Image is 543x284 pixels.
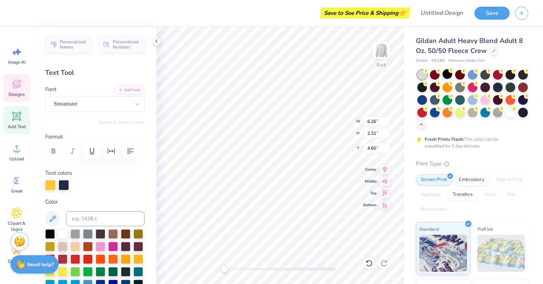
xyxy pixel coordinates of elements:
[416,36,523,55] span: Gildan Adult Heavy Blend Adult 8 Oz. 50/50 Fleece Crew
[45,198,145,206] label: Color
[416,204,452,215] div: Rhinestones
[416,160,528,168] div: Print Type
[363,190,377,196] span: Top
[480,189,500,200] div: Vinyl
[477,235,525,272] img: Puff Ink
[474,7,510,20] button: Save
[398,8,407,17] span: 👉
[503,189,520,200] div: Foil
[414,6,469,20] input: Untitled Design
[419,235,467,272] img: Standard
[425,136,516,149] div: This color can be expedited for 5 day delivery.
[60,39,87,50] span: Personalized Names
[377,61,386,68] div: Back
[322,7,409,19] div: Save to See Price & Shipping
[45,36,92,53] button: Personalized Names
[27,261,54,268] strong: Need help?
[454,174,489,186] div: Embroidery
[66,211,145,226] input: e.g. 7428 c
[45,68,145,78] div: Text Tool
[9,91,25,97] span: Designs
[448,58,486,64] span: Minimum Order: 24 +
[363,167,377,173] span: Center
[425,136,464,142] strong: Fresh Prints Flash:
[419,225,439,233] span: Standard
[431,58,445,64] span: # G180
[9,156,24,162] span: Upload
[363,202,377,208] span: Bottom
[416,174,452,186] div: Screen Print
[477,225,493,233] span: Puff Ink
[113,39,140,50] span: Personalized Numbers
[448,189,477,200] div: Transfers
[114,85,145,95] button: Add Font
[45,85,56,94] label: Font
[374,43,389,58] img: Back
[45,169,72,177] label: Text colors
[416,189,446,200] div: Applique
[363,178,377,184] span: Middle
[221,265,228,273] div: Accessibility label
[8,59,26,65] span: Image AI
[98,36,145,53] button: Personalized Numbers
[11,188,23,194] span: Greek
[98,119,145,125] button: Switch to Greek Letters
[4,220,29,232] span: Clipart & logos
[8,258,26,264] span: Decorate
[45,133,145,141] label: Format
[8,124,26,130] span: Add Text
[491,174,527,186] div: Digital Print
[416,58,428,64] span: Gildan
